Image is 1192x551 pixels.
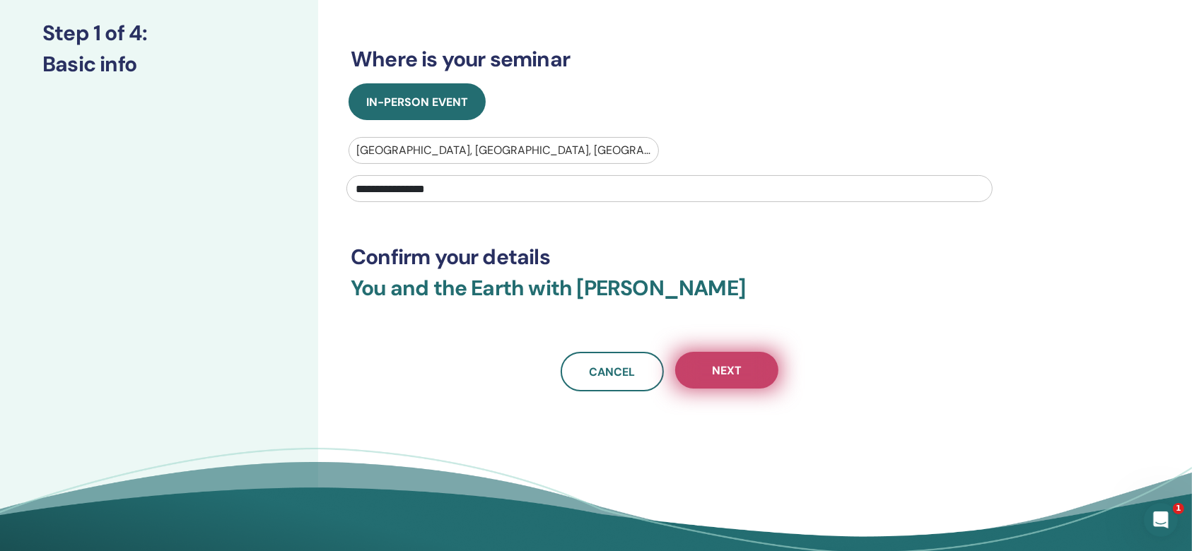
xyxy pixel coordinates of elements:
h3: Basic info [42,52,276,77]
button: Next [675,352,778,389]
span: 1 [1173,503,1184,514]
h3: You and the Earth with [PERSON_NAME] [351,275,988,318]
h3: Where is your seminar [351,47,988,72]
iframe: Intercom live chat [1144,503,1178,537]
span: In-Person Event [366,95,468,109]
span: Next [712,363,742,378]
a: Cancel [561,352,664,391]
button: In-Person Event [349,83,486,120]
h3: Step 1 of 4 : [42,20,276,46]
h3: Confirm your details [351,244,988,270]
span: Cancel [589,365,635,379]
